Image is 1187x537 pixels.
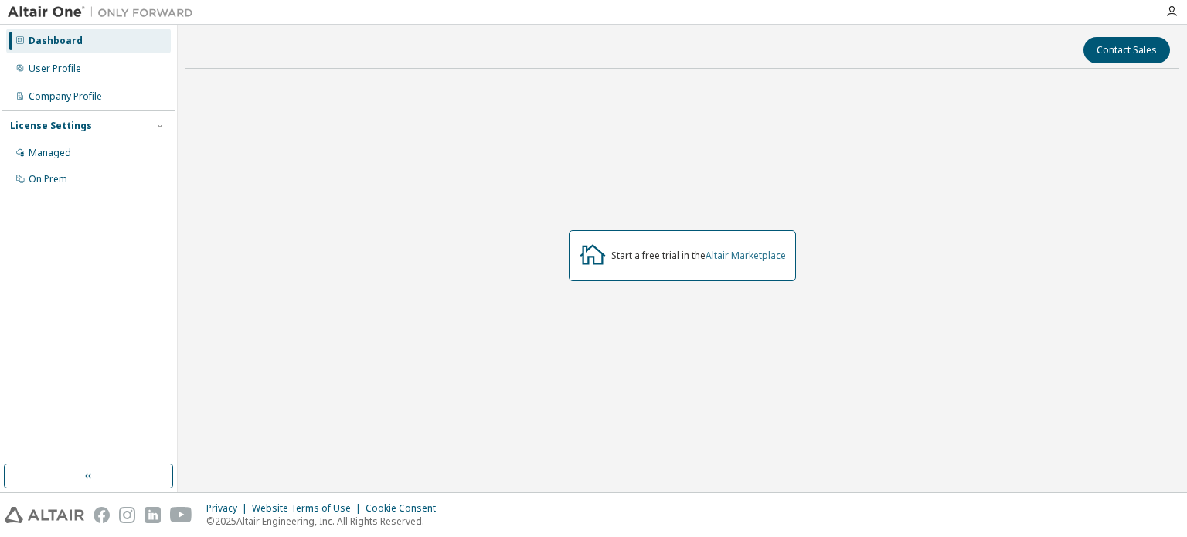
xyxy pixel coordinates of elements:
[611,250,786,262] div: Start a free trial in the
[706,249,786,262] a: Altair Marketplace
[170,507,192,523] img: youtube.svg
[206,502,252,515] div: Privacy
[8,5,201,20] img: Altair One
[29,90,102,103] div: Company Profile
[29,147,71,159] div: Managed
[29,63,81,75] div: User Profile
[29,35,83,47] div: Dashboard
[366,502,445,515] div: Cookie Consent
[206,515,445,528] p: © 2025 Altair Engineering, Inc. All Rights Reserved.
[119,507,135,523] img: instagram.svg
[252,502,366,515] div: Website Terms of Use
[94,507,110,523] img: facebook.svg
[29,173,67,185] div: On Prem
[5,507,84,523] img: altair_logo.svg
[145,507,161,523] img: linkedin.svg
[1083,37,1170,63] button: Contact Sales
[10,120,92,132] div: License Settings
